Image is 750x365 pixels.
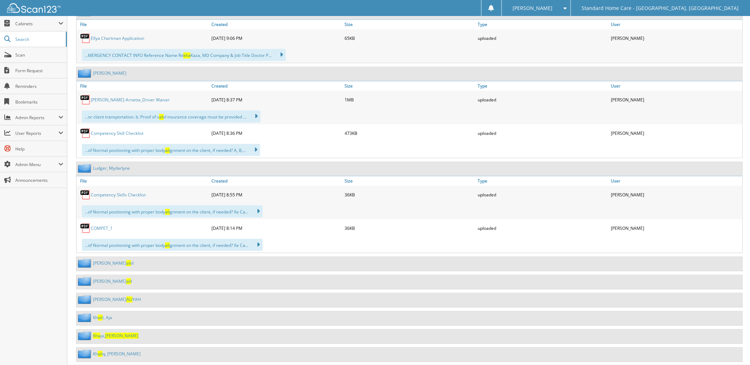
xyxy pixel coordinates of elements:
div: [PERSON_NAME] [609,93,743,107]
div: [DATE] 8:37 PM [210,93,343,107]
img: folder2.png [78,295,93,304]
div: ...of Normal positioning with proper body gnment on the client, if needed? A, B,... [82,144,260,156]
img: folder2.png [78,164,93,173]
a: Ludger, Mydarlyne [93,165,130,171]
span: Bookmarks [15,99,63,105]
div: [PERSON_NAME] [609,221,743,236]
div: ...or client transportation. b. Proof of v d insurance coverage must be provided ... [82,111,261,123]
a: Khaliq, [PERSON_NAME] [93,351,141,357]
div: [PERSON_NAME] [609,31,743,46]
span: kha [183,53,190,59]
a: Type [476,20,609,30]
span: ali [98,351,103,357]
div: ...of Normal positioning with proper body gnment on the client, if needed? Xe Ca... [82,206,263,218]
span: ali [159,114,164,120]
span: Admin Menu [15,162,58,168]
div: uploaded [476,221,609,236]
span: Reminders [15,83,63,89]
div: [DATE] 8:14 PM [210,221,343,236]
a: File [77,81,210,91]
a: [PERSON_NAME]-Arnetta_Driver Waiver [91,97,170,103]
img: PDF.png [80,33,91,44]
a: User [609,81,743,91]
a: Created [210,20,343,30]
a: Size [343,20,476,30]
div: [PERSON_NAME] [609,126,743,141]
div: 36KB [343,188,476,202]
a: Competency Skills Checklist [91,192,146,198]
span: ali [126,260,131,266]
a: Ellya Chartman Application [91,36,144,42]
div: [DATE] 8:55 PM [210,188,343,202]
a: User [609,20,743,30]
a: [PERSON_NAME]alil [93,279,132,285]
img: folder2.png [78,259,93,268]
div: ...MERGENCY CONTACT INFO Reference Name Re Kaza, MD Company & Job Title Doctor P... [82,49,286,61]
div: 65KB [343,31,476,46]
a: Created [210,176,343,186]
span: User Reports [15,130,58,136]
a: Size [343,81,476,91]
div: 36KB [343,221,476,236]
img: folder2.png [78,350,93,359]
span: ali [126,279,131,285]
span: Announcements [15,177,63,183]
span: ali [165,148,170,154]
span: Cabinets [15,21,58,27]
span: Standard Home Care - [GEOGRAPHIC_DATA], [GEOGRAPHIC_DATA] [582,6,739,10]
span: Kha [93,333,100,339]
span: Search [15,36,62,42]
a: Type [476,176,609,186]
span: [PERSON_NAME] [105,333,138,339]
a: File [77,176,210,186]
a: Type [476,81,609,91]
span: ali [165,243,170,249]
img: PDF.png [80,223,91,234]
span: ali [98,315,103,321]
a: [PERSON_NAME] [93,70,126,76]
div: uploaded [476,188,609,202]
a: Khalil, Aja [93,315,112,321]
div: uploaded [476,93,609,107]
img: folder2.png [78,277,93,286]
a: Competency Skill Checklist [91,131,143,137]
span: ALI [126,297,132,303]
img: scan123-logo-white.svg [7,3,61,13]
div: 1MB [343,93,476,107]
img: folder2.png [78,332,93,340]
span: Form Request [15,68,63,74]
a: File [77,20,210,30]
span: [PERSON_NAME] [513,6,553,10]
img: PDF.png [80,128,91,139]
a: COMPET_1 [91,226,112,232]
div: ...of Normal positioning with proper body gnment on the client, if needed? Xe Ca... [82,239,263,251]
a: [PERSON_NAME]ALIYAH [93,297,141,303]
a: Created [210,81,343,91]
div: [DATE] 9:06 PM [210,31,343,46]
span: Scan [15,52,63,58]
div: [PERSON_NAME] [609,188,743,202]
a: Khaja,[PERSON_NAME] [93,333,138,339]
img: PDF.png [80,95,91,105]
img: folder2.png [78,313,93,322]
img: folder2.png [78,69,93,78]
div: uploaded [476,31,609,46]
div: 473KB [343,126,476,141]
a: [PERSON_NAME]alid [93,260,133,266]
a: User [609,176,743,186]
a: Size [343,176,476,186]
span: Help [15,146,63,152]
span: ali [165,209,170,215]
div: [DATE] 8:36 PM [210,126,343,141]
div: uploaded [476,126,609,141]
img: PDF.png [80,190,91,200]
span: Admin Reports [15,115,58,121]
